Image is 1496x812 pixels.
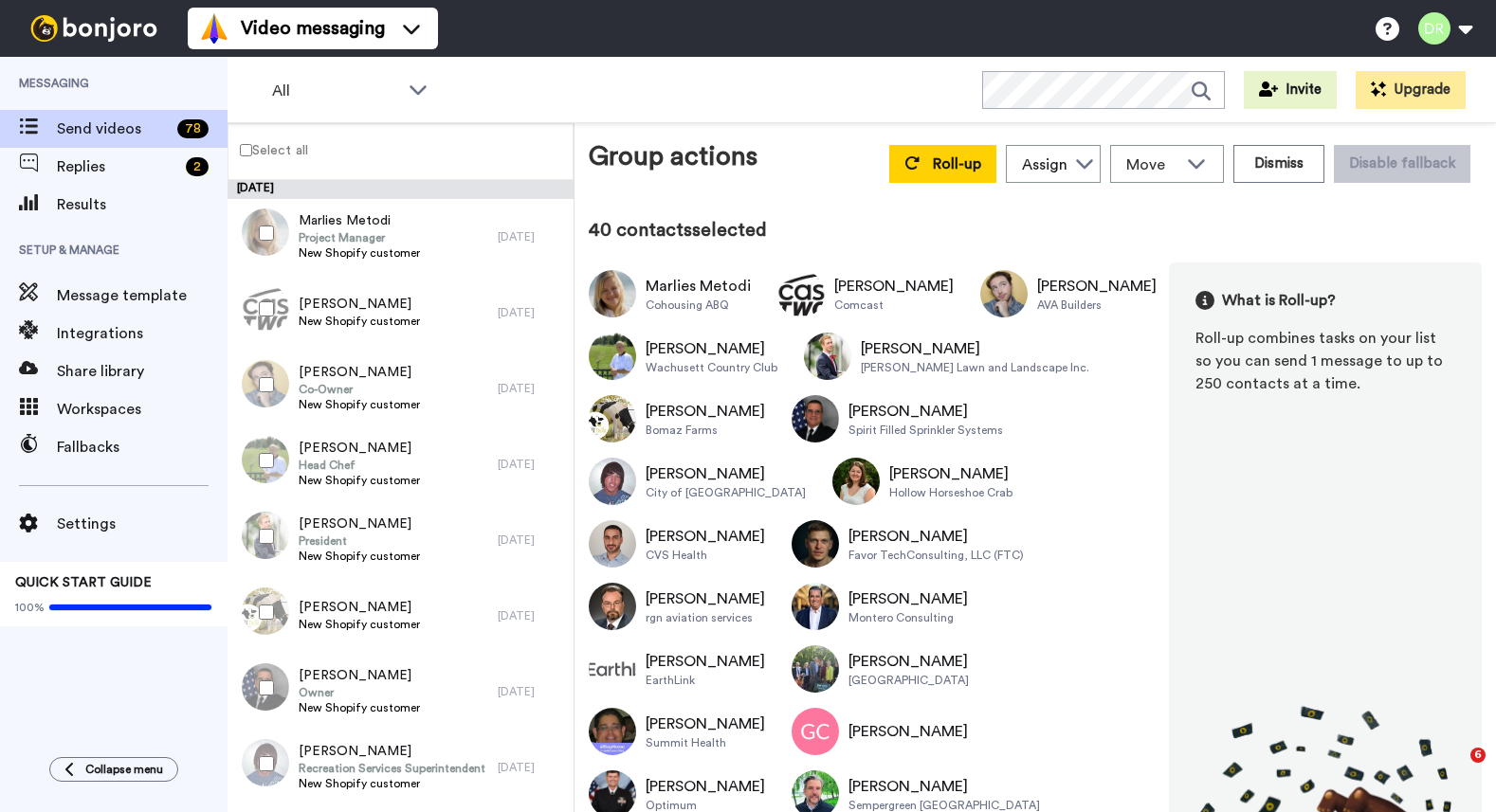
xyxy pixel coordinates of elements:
div: AVA Builders [1037,298,1157,313]
span: [PERSON_NAME] [299,598,420,617]
div: [DATE] [498,532,564,548]
span: Project Manager [299,230,420,245]
img: Image of Marlies Metodi [589,270,636,317]
img: vm-color.svg [199,13,229,44]
div: Bomaz Farms [646,423,765,438]
span: Move [1126,153,1177,176]
div: Montero Consulting [848,610,968,625]
div: [PERSON_NAME] [646,525,765,548]
span: Results [57,193,228,216]
span: Collapse menu [85,762,163,777]
span: 6 [1470,748,1486,763]
div: City of [GEOGRAPHIC_DATA] [646,485,806,500]
img: Image of Oscar Vasquez [589,708,636,755]
div: Roll-up combines tasks on your list so you can send 1 message to up to 250 contacts at a time. [1195,327,1455,395]
img: Image of Ryan Benson [980,270,1028,317]
img: Image of Charles Bacon [804,333,851,380]
span: New Shopify customer [299,245,420,261]
span: Settings [57,513,228,535]
div: [DATE] [498,608,564,623]
div: [DATE] [498,760,564,775]
div: 78 [177,119,209,138]
span: Video messaging [241,15,385,42]
div: [PERSON_NAME] [1037,275,1157,298]
span: New Shopify customer [299,617,420,632]
div: [PERSON_NAME] [848,650,969,673]
div: Cohousing ABQ [646,298,751,313]
span: New Shopify customer [299,700,420,715]
span: Co-Owner [299,382,420,397]
div: [PERSON_NAME] [889,462,1013,485]
div: [DATE] [228,180,574,199]
div: 40 contacts selected [589,217,1482,244]
span: QUICK START GUIDE [15,576,152,589]
div: Assign [1022,153,1067,176]
div: [PERSON_NAME] [848,720,968,743]
div: [PERSON_NAME] [646,650,765,673]
span: [PERSON_NAME] [299,295,420,314]
span: [PERSON_NAME] [299,666,420,685]
span: President [299,533,420,549]
div: 2 [186,157,209,176]
div: [DATE] [498,229,564,244]
div: [DATE] [498,684,564,699]
div: Spirit Filled Sprinkler Systems [848,423,1003,438]
div: [PERSON_NAME] [848,400,1003,423]
img: Image of Amir Shushtarian [589,520,636,568]
label: Select all [228,138,308,161]
button: Invite [1244,71,1337,109]
span: [PERSON_NAME] [299,514,420,533]
input: Select all [240,144,252,156]
span: Recreation Services Superintendent [299,761,485,776]
button: Dismiss [1233,145,1324,183]
img: Image of George Cummings [792,708,839,755]
div: [DATE] [498,381,564,396]
div: [PERSON_NAME] [646,775,765,798]
span: Integrations [57,322,228,345]
span: Replies [57,155,178,178]
span: [PERSON_NAME] [299,363,420,382]
img: bj-logo-header-white.svg [23,15,165,42]
button: Disable fallback [1334,145,1470,183]
span: New Shopify customer [299,314,420,329]
div: [PERSON_NAME] [848,775,1040,798]
img: Image of Stephen Stormoen [589,645,636,693]
div: [DATE] [498,305,564,320]
span: Message template [57,284,228,307]
span: Share library [57,360,228,383]
span: Send videos [57,117,170,140]
div: [GEOGRAPHIC_DATA] [848,673,969,688]
button: Upgrade [1356,71,1466,109]
div: [DATE] [498,457,564,472]
img: Image of Steven Schalla [589,395,636,442]
span: All [272,80,399,102]
div: [PERSON_NAME] [646,400,765,423]
span: What is Roll-up? [1222,289,1336,312]
div: Summit Health [646,735,765,750]
img: Image of Andrey Isayenko [792,520,839,568]
span: 100% [15,600,45,615]
span: Marlies Metodi [299,211,420,230]
span: Owner [299,685,420,700]
span: Head Chef [299,458,420,473]
div: [PERSON_NAME] Lawn and Landscape Inc. [861,360,1089,375]
div: [PERSON_NAME] [848,525,1024,548]
div: Wachusett Country Club [646,360,777,375]
span: Workspaces [57,398,228,421]
div: [PERSON_NAME] [646,713,765,735]
img: Image of Michael Glenn [777,270,825,317]
div: Hollow Horseshoe Crab [889,485,1013,500]
div: Marlies Metodi [646,275,751,298]
div: [PERSON_NAME] [646,462,806,485]
div: Comcast [834,298,954,313]
img: Image of Russell Neice [589,583,636,630]
span: [PERSON_NAME] [299,439,420,458]
img: Image of Gary Sangenario [589,333,636,380]
span: New Shopify customer [299,549,420,564]
div: rgn aviation services [646,610,765,625]
img: Image of Tiffany Novak [832,458,880,505]
img: Image of Patrick Deleacaes [792,395,839,442]
button: Roll-up [889,145,996,183]
span: New Shopify customer [299,473,420,488]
